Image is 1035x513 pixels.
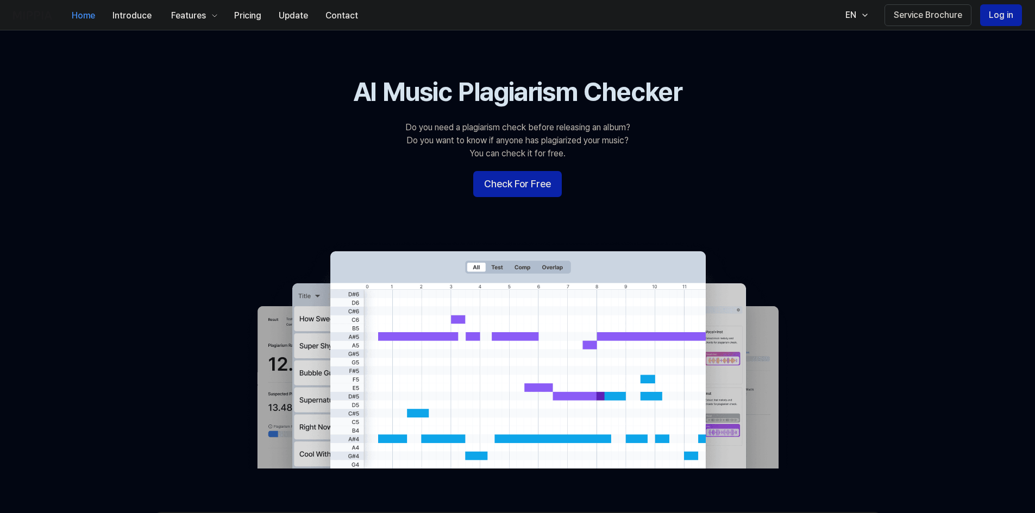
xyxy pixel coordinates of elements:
[405,121,630,160] div: Do you need a plagiarism check before releasing an album? Do you want to know if anyone has plagi...
[835,4,876,26] button: EN
[235,240,800,468] img: main Image
[160,5,225,27] button: Features
[225,5,270,27] button: Pricing
[473,171,562,197] button: Check For Free
[104,5,160,27] button: Introduce
[317,5,367,27] button: Contact
[270,1,317,30] a: Update
[13,11,52,20] img: logo
[843,9,858,22] div: EN
[63,5,104,27] button: Home
[270,5,317,27] button: Update
[885,4,971,26] button: Service Brochure
[980,4,1022,26] button: Log in
[353,74,682,110] h1: AI Music Plagiarism Checker
[63,1,104,30] a: Home
[169,9,208,22] div: Features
